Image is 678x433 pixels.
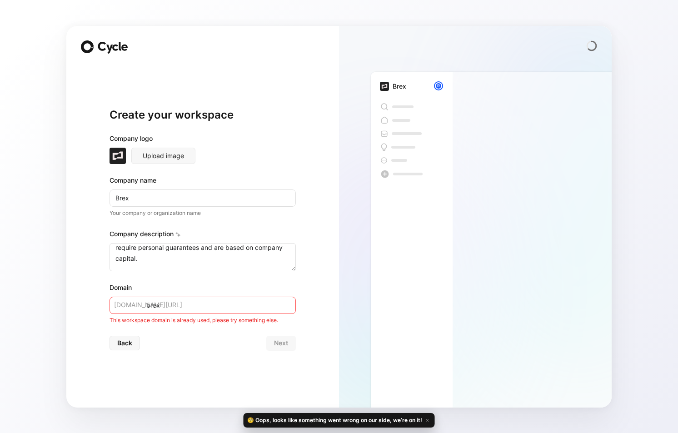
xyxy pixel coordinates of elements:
div: 🧐 Oops, looks like something went wrong on our side, we’re on it! [244,413,435,428]
span: Back [117,338,132,348]
div: R [435,82,442,90]
div: Company logo [110,133,296,148]
span: Upload image [143,150,184,161]
p: Your company or organization name [110,209,296,218]
div: Domain [110,282,296,293]
input: Example [110,189,296,207]
div: Brex [393,81,406,92]
div: Company name [110,175,296,186]
img: brex.com [380,82,389,91]
button: Back [110,336,140,350]
h1: Create your workspace [110,108,296,122]
div: This workspace domain is already used, please try something else. [110,316,296,325]
button: Upload image [131,148,195,164]
span: [DOMAIN_NAME][URL] [114,299,182,310]
div: Company description [110,229,296,243]
img: brex.com [110,148,126,164]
